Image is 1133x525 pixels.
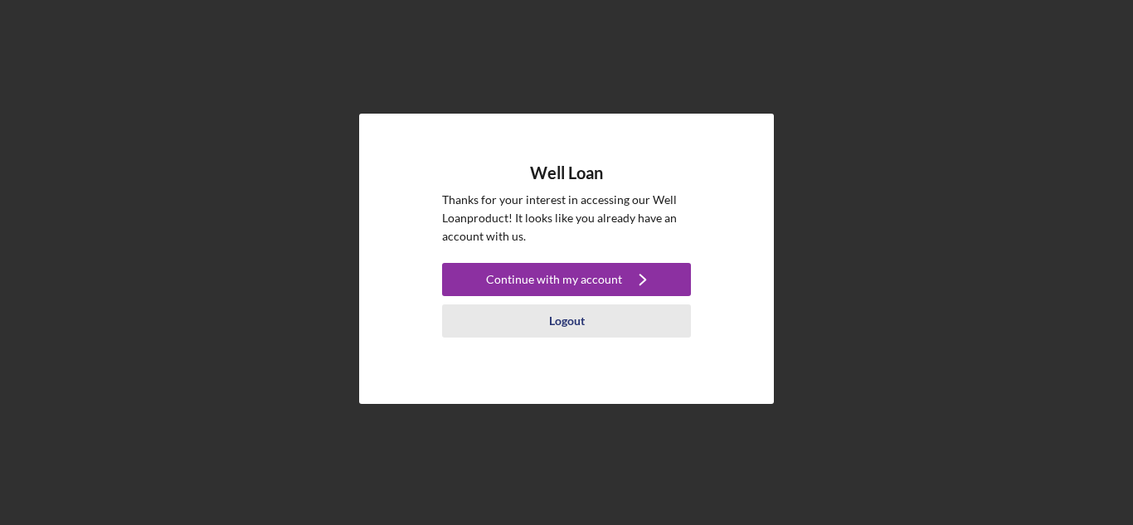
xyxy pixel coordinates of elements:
button: Logout [442,304,691,338]
div: Continue with my account [486,263,622,296]
p: Thanks for your interest in accessing our Well Loan product! It looks like you already have an ac... [442,191,691,246]
h4: Well Loan [530,163,603,182]
button: Continue with my account [442,263,691,296]
div: Logout [549,304,585,338]
a: Continue with my account [442,263,691,300]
